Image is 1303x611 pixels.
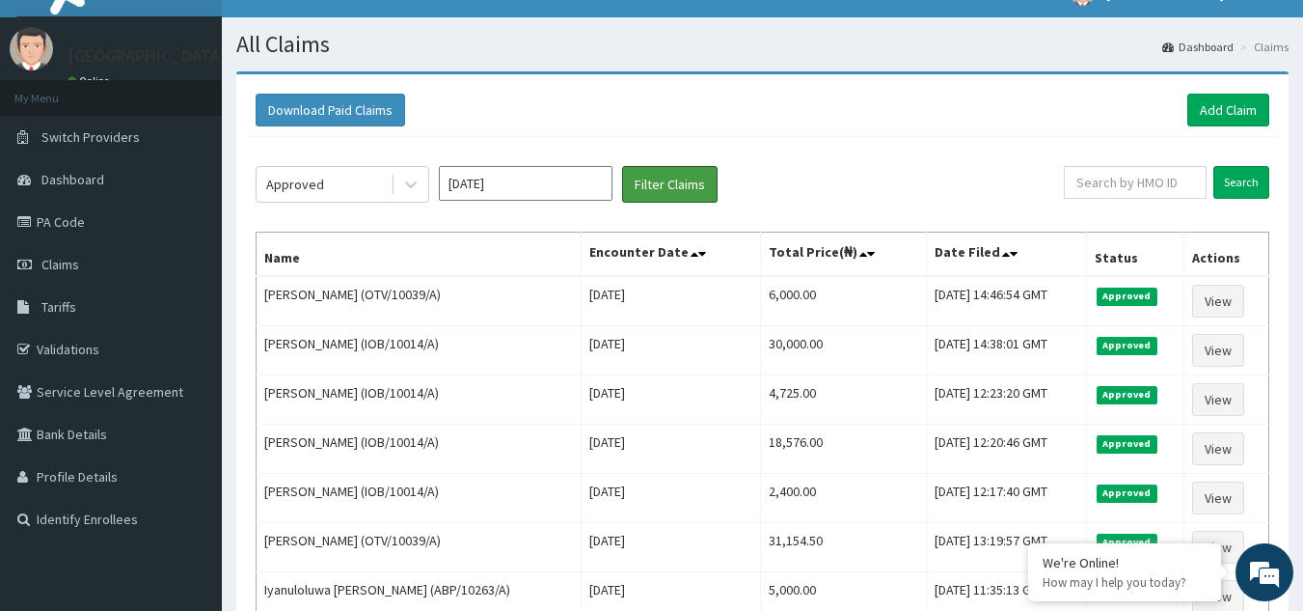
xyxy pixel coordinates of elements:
input: Select Month and Year [439,166,612,201]
div: Chat with us now [100,108,324,133]
span: Claims [41,256,79,273]
span: Approved [1097,337,1157,354]
td: [PERSON_NAME] (IOB/10014/A) [257,425,582,474]
span: Approved [1097,534,1157,551]
img: User Image [10,27,53,70]
p: [GEOGRAPHIC_DATA] And Clinics [68,47,312,65]
td: 31,154.50 [760,523,926,572]
button: Download Paid Claims [256,94,405,126]
span: Approved [1097,288,1157,305]
span: Approved [1097,386,1157,403]
td: [DATE] [581,375,760,425]
th: Actions [1184,233,1269,277]
a: View [1192,383,1244,416]
th: Total Price(₦) [760,233,926,277]
td: [DATE] [581,523,760,572]
th: Date Filed [926,233,1086,277]
td: [DATE] 12:23:20 GMT [926,375,1086,425]
td: [DATE] [581,276,760,326]
li: Claims [1235,39,1289,55]
td: 30,000.00 [760,326,926,375]
td: 6,000.00 [760,276,926,326]
td: [DATE] 12:20:46 GMT [926,425,1086,474]
a: Dashboard [1162,39,1234,55]
td: [DATE] 12:17:40 GMT [926,474,1086,523]
span: Tariffs [41,298,76,316]
td: 18,576.00 [760,425,926,474]
a: View [1192,285,1244,318]
span: Approved [1097,485,1157,502]
input: Search [1213,166,1269,199]
a: View [1192,531,1244,564]
td: [DATE] [581,425,760,474]
img: d_794563401_company_1708531726252_794563401 [36,97,78,145]
div: We're Online! [1043,554,1207,571]
span: Switch Providers [41,128,140,146]
td: [PERSON_NAME] (IOB/10014/A) [257,326,582,375]
td: [PERSON_NAME] (IOB/10014/A) [257,375,582,425]
a: View [1192,432,1244,465]
textarea: Type your message and hit 'Enter' [10,406,367,474]
td: [DATE] 14:38:01 GMT [926,326,1086,375]
a: View [1192,482,1244,514]
a: View [1192,334,1244,367]
input: Search by HMO ID [1064,166,1207,199]
button: Filter Claims [622,166,718,203]
span: Approved [1097,435,1157,453]
span: Dashboard [41,171,104,188]
span: We're online! [112,182,266,377]
td: [DATE] [581,474,760,523]
td: 2,400.00 [760,474,926,523]
td: [PERSON_NAME] (OTV/10039/A) [257,276,582,326]
a: Online [68,74,114,88]
th: Encounter Date [581,233,760,277]
p: How may I help you today? [1043,574,1207,591]
td: [DATE] [581,326,760,375]
td: [PERSON_NAME] (OTV/10039/A) [257,523,582,572]
div: Approved [266,175,324,194]
td: [DATE] 14:46:54 GMT [926,276,1086,326]
th: Status [1086,233,1183,277]
div: Minimize live chat window [316,10,363,56]
th: Name [257,233,582,277]
td: 4,725.00 [760,375,926,425]
h1: All Claims [236,32,1289,57]
td: [DATE] 13:19:57 GMT [926,523,1086,572]
td: [PERSON_NAME] (IOB/10014/A) [257,474,582,523]
a: Add Claim [1187,94,1269,126]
